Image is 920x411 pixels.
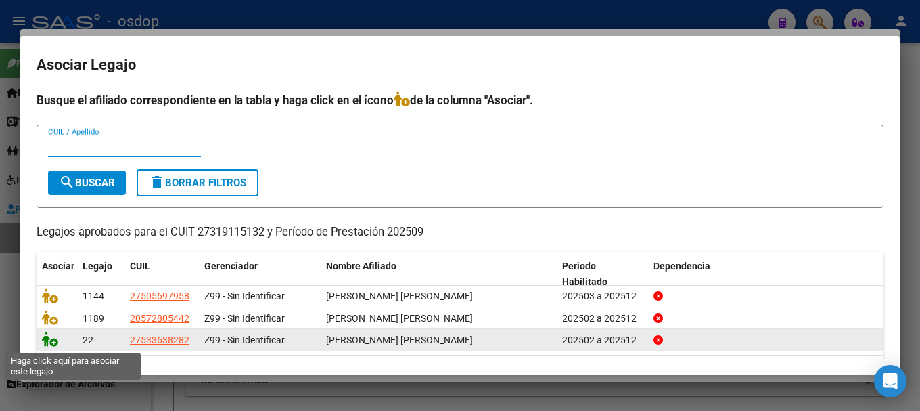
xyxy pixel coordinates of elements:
button: Borrar Filtros [137,169,258,196]
span: Z99 - Sin Identificar [204,290,285,301]
span: ANDRADA STIER AMELIA CONSTANZA [326,334,473,345]
div: 3 registros [37,356,883,390]
datatable-header-cell: Gerenciador [199,252,321,297]
button: Buscar [48,171,126,195]
span: 1144 [83,290,104,301]
h2: Asociar Legajo [37,52,883,78]
mat-icon: delete [149,174,165,190]
datatable-header-cell: CUIL [124,252,199,297]
p: Legajos aprobados para el CUIT 27319115132 y Período de Prestación 202509 [37,224,883,241]
div: 202502 a 202512 [562,311,643,326]
mat-icon: search [59,174,75,190]
span: Z99 - Sin Identificar [204,334,285,345]
datatable-header-cell: Nombre Afiliado [321,252,557,297]
span: Asociar [42,261,74,272]
div: 202502 a 202512 [562,332,643,348]
datatable-header-cell: Dependencia [648,252,884,297]
span: 27505697958 [130,290,189,301]
span: Dependencia [653,261,710,272]
datatable-header-cell: Periodo Habilitado [557,252,648,297]
span: Nombre Afiliado [326,261,396,272]
span: 1189 [83,313,104,324]
span: 27533638282 [130,334,189,345]
span: Z99 - Sin Identificar [204,313,285,324]
span: 20572805442 [130,313,189,324]
span: CUIL [130,261,150,272]
span: Borrar Filtros [149,177,246,189]
span: Buscar [59,177,115,189]
datatable-header-cell: Asociar [37,252,77,297]
div: Open Intercom Messenger [874,365,906,397]
h4: Busque el afiliado correspondiente en la tabla y haga click en el ícono de la columna "Asociar". [37,91,883,109]
datatable-header-cell: Legajo [77,252,124,297]
span: ORTIGOZA MARTINEZ KIARA VALENTINA [326,290,473,301]
div: 202503 a 202512 [562,288,643,304]
span: Legajo [83,261,112,272]
span: 22 [83,334,93,345]
span: Periodo Habilitado [562,261,607,287]
span: Gerenciador [204,261,258,272]
span: NERIS SILVA SALVADOR IGNACIO [326,313,473,324]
